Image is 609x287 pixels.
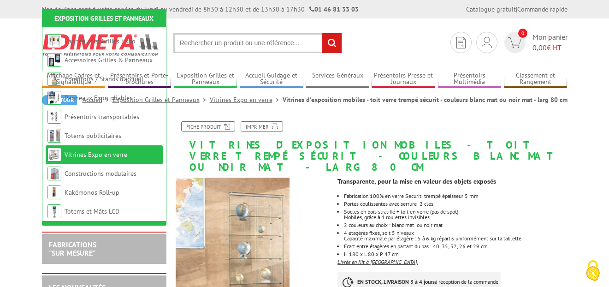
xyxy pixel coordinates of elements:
[65,113,139,121] a: Présentoirs transportables
[65,150,127,159] a: Vitrines Expo en verre
[65,37,136,45] a: Panneaux et Grilles Expo
[517,5,568,13] a: Commande rapide
[65,132,121,140] a: Totems publicitaires
[241,121,283,132] a: Imprimer
[42,5,359,14] div: Nos équipes sont à votre service du lundi au vendredi de 8h30 à 12h30 et de 13h30 à 17h30
[47,185,61,199] img: Kakémonos Roll-up
[47,167,61,180] img: Constructions modulaires
[337,258,418,265] u: Livrée en Kit à [GEOGRAPHIC_DATA].
[65,207,119,215] a: Totems et Mâts LCD
[372,72,435,87] a: Présentoirs Presse et Journaux
[306,72,369,87] a: Services Généraux
[47,129,61,143] img: Totems publicitaires
[508,37,521,48] img: devis rapide
[65,94,132,102] a: Panneaux Expo pliables
[47,204,61,218] img: Totems et Mâts LCD
[532,42,568,53] span: € HT
[466,5,568,14] div: |
[466,5,516,13] a: Catalogue gratuit
[169,121,574,173] h1: Vitrines d'exposition mobiles - toit verre trempé sécurit - couleurs blanc mat ou noir mat - larg...
[47,34,61,48] img: Panneaux et Grilles Expo
[65,169,136,178] a: Constructions modulaires
[344,230,567,236] p: 4 étagères fixes, soit 5 niveaux
[337,179,567,184] p: Transparente, pour la mise en valeur des objets exposés
[240,72,303,87] a: Accueil Guidage et Sécurité
[456,37,466,48] img: devis rapide
[482,37,492,48] img: devis rapide
[344,209,567,215] p: Socles en bois stratifié + toit en verre (pas de spot)
[174,72,237,87] a: Exposition Grilles et Panneaux
[49,240,96,257] a: FABRICATIONS"Sur Mesure"
[532,43,547,52] span: 0,00
[65,188,119,197] a: Kakémonos Roll-up
[344,193,567,199] p: Fabrication 100% en verre Sécurit trempé épaisseur 5 mm
[532,32,568,53] span: Mon panier
[502,32,568,53] a: devis rapide 0 Mon panier 0,00€ HT
[344,244,567,249] p: Ecart entre étagères en partant du bas : 40, 35, 32, 26 et 29 cm
[581,259,604,282] img: Cookies (fenêtre modale)
[181,121,235,132] a: Fiche produit
[47,91,61,105] img: Panneaux Expo pliables
[309,5,359,13] strong: 01 46 81 33 03
[577,256,609,287] button: Cookies (fenêtre modale)
[65,56,153,64] a: Accessoires Grilles & Panneaux
[344,222,567,228] p: 2 couleurs au choix : blanc mat ou noir mat
[344,236,567,241] p: Capacité maximale par étagère : 5 à 6 kg répartis uniformément sur la tablette.
[47,110,61,124] img: Présentoirs transportables
[54,14,154,23] a: Exposition Grilles et Panneaux
[173,33,342,53] input: Rechercher un produit ou une référence...
[438,72,502,87] a: Présentoirs Multimédia
[42,72,106,87] a: Affichage Cadres et Signalétique
[210,96,283,104] a: Vitrines Expo en verre
[357,278,435,285] strong: EN STOCK, LIVRAISON 3 à 4 jours
[322,33,342,53] input: rechercher
[47,53,61,67] img: Accessoires Grilles & Panneaux
[344,215,567,220] p: Mobiles, grâce à 4 roulettes invisibles
[344,251,567,257] li: H 180 x L 80 x P 47 cm
[344,201,567,207] p: Portes coulissantes avec serrure 2 clés
[283,95,568,104] li: Vitrines d'exposition mobiles - toit verre trempé sécurit - couleurs blanc mat ou noir mat - larg...
[47,148,61,161] img: Vitrines Expo en verre
[518,29,527,38] span: 0
[108,72,171,87] a: Présentoirs et Porte-brochures
[504,72,568,87] a: Classement et Rangement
